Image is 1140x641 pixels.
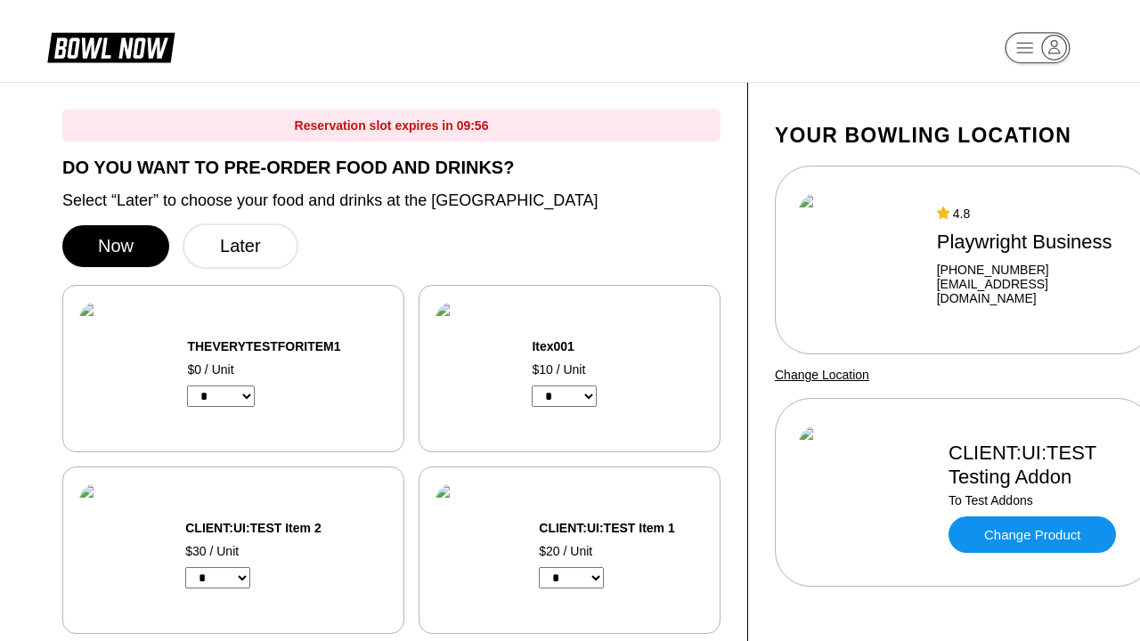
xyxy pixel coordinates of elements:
a: Change Location [775,368,869,382]
label: DO YOU WANT TO PRE-ORDER FOOD AND DRINKS? [62,158,721,177]
img: Itex001 [436,302,510,435]
img: CLIENT:UI:TEST Item 1 [436,483,517,617]
button: Later [183,223,298,269]
a: [EMAIL_ADDRESS][DOMAIN_NAME] [937,277,1129,305]
img: Playwright Business [799,193,921,327]
div: $30 / Unit [185,544,370,558]
img: CLIENT:UI:TEST Testing Addon [799,426,932,559]
div: [PHONE_NUMBER] [937,263,1129,277]
div: To Test Addons [949,493,1129,507]
label: Select “Later” to choose your food and drinks at the [GEOGRAPHIC_DATA] [62,191,721,210]
div: Itex001 [532,339,655,353]
div: CLIENT:UI:TEST Item 2 [185,521,370,535]
img: THEVERYTESTFORITEM1 [79,302,166,435]
div: Playwright Business [937,230,1129,254]
div: Reservation slot expires in 09:56 [62,110,721,142]
div: 4.8 [937,207,1129,221]
div: CLIENT:UI:TEST Testing Addon [949,441,1129,489]
div: CLIENT:UI:TEST Item 1 [539,521,704,535]
div: $0 / Unit [187,362,387,377]
button: Now [62,225,169,267]
div: $10 / Unit [532,362,655,377]
img: CLIENT:UI:TEST Item 2 [79,483,164,617]
div: $20 / Unit [539,544,704,558]
div: THEVERYTESTFORITEM1 [187,339,387,353]
a: Change Product [949,516,1116,553]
